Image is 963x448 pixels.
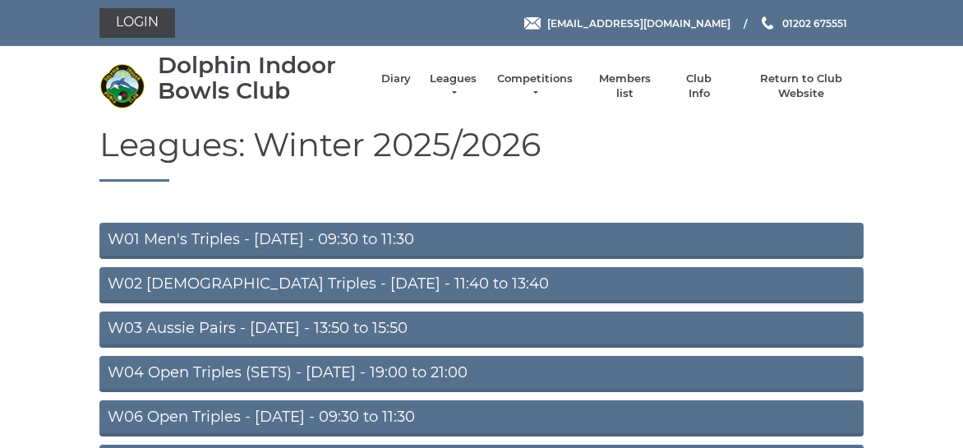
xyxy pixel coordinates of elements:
h1: Leagues: Winter 2025/2026 [99,127,864,182]
a: W03 Aussie Pairs - [DATE] - 13:50 to 15:50 [99,312,864,348]
a: W02 [DEMOGRAPHIC_DATA] Triples - [DATE] - 11:40 to 13:40 [99,267,864,303]
a: Leagues [427,72,479,101]
a: Club Info [675,72,723,101]
img: Phone us [762,16,773,30]
span: [EMAIL_ADDRESS][DOMAIN_NAME] [547,16,730,29]
a: W06 Open Triples - [DATE] - 09:30 to 11:30 [99,400,864,436]
span: 01202 675551 [782,16,847,29]
a: Diary [381,72,411,86]
a: W01 Men's Triples - [DATE] - 09:30 to 11:30 [99,223,864,259]
a: W04 Open Triples (SETS) - [DATE] - 19:00 to 21:00 [99,356,864,392]
a: Email [EMAIL_ADDRESS][DOMAIN_NAME] [524,16,730,31]
a: Return to Club Website [740,72,864,101]
a: Login [99,8,175,38]
a: Members list [590,72,658,101]
img: Dolphin Indoor Bowls Club [99,63,145,109]
a: Competitions [495,72,574,101]
div: Dolphin Indoor Bowls Club [158,53,365,104]
a: Phone us 01202 675551 [759,16,847,31]
img: Email [524,17,541,30]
